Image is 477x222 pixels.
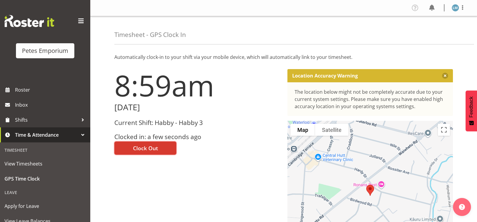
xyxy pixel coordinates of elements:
[2,144,89,156] div: Timesheet
[5,15,54,27] img: Rosterit website logo
[295,88,446,110] div: The location below might not be completely accurate due to your current system settings. Please m...
[2,171,89,186] a: GPS Time Clock
[442,73,448,79] button: Close message
[438,124,450,136] button: Toggle fullscreen view
[15,115,78,124] span: Shifts
[5,202,86,211] span: Apply for Leave
[5,159,86,168] span: View Timesheets
[469,96,474,117] span: Feedback
[114,119,280,126] h3: Current Shift: Habby - Habby 3
[15,100,87,109] span: Inbox
[466,90,477,131] button: Feedback - Show survey
[452,4,459,11] img: lianne-morete5410.jpg
[22,46,68,55] div: Petes Emporium
[114,31,186,38] h4: Timesheet - GPS Clock In
[114,53,453,61] p: Automatically clock-in to your shift via your mobile device, which will automatically link to you...
[15,85,87,94] span: Roster
[2,156,89,171] a: View Timesheets
[114,133,280,140] h3: Clocked in: a few seconds ago
[114,69,280,102] h1: 8:59am
[133,144,158,152] span: Clock Out
[15,130,78,139] span: Time & Attendance
[290,124,315,136] button: Show street map
[114,141,176,155] button: Clock Out
[114,103,280,112] h2: [DATE]
[292,73,358,79] p: Location Accuracy Warning
[2,186,89,199] div: Leave
[2,199,89,214] a: Apply for Leave
[459,204,465,210] img: help-xxl-2.png
[315,124,348,136] button: Show satellite imagery
[5,174,86,183] span: GPS Time Clock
